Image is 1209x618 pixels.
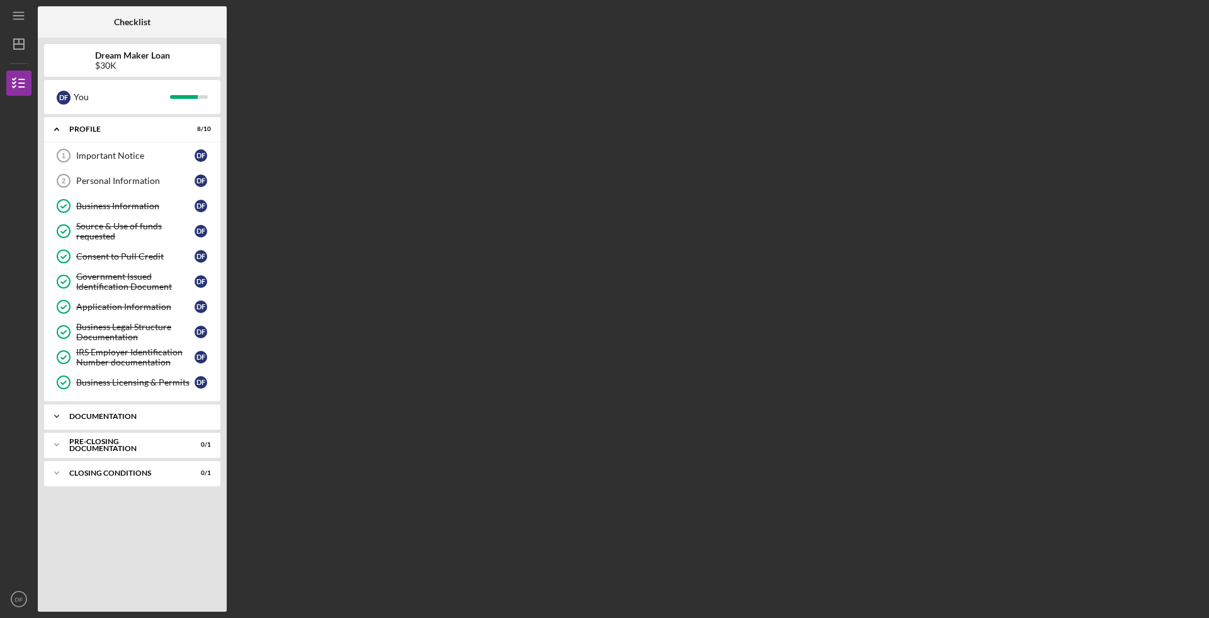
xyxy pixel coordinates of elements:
[69,438,179,452] div: Pre-Closing Documentation
[50,294,214,319] a: Application InformationDF
[50,143,214,168] a: 1Important NoticeDF
[195,376,207,389] div: D F
[76,201,195,211] div: Business Information
[195,250,207,263] div: D F
[76,302,195,312] div: Application Information
[50,219,214,244] a: Source & Use of funds requestedDF
[76,347,195,367] div: IRS Employer Identification Number documentation
[50,244,214,269] a: Consent to Pull CreditDF
[188,441,211,449] div: 0 / 1
[69,469,179,477] div: Closing Conditions
[76,377,195,387] div: Business Licensing & Permits
[195,149,207,162] div: D F
[57,91,71,105] div: D F
[15,596,23,603] text: DF
[195,326,207,338] div: D F
[50,345,214,370] a: IRS Employer Identification Number documentationDF
[195,175,207,187] div: D F
[62,177,65,185] tspan: 2
[76,176,195,186] div: Personal Information
[188,125,211,133] div: 8 / 10
[95,50,170,60] b: Dream Maker Loan
[195,200,207,212] div: D F
[74,86,170,108] div: You
[50,269,214,294] a: Government Issued Identification DocumentDF
[195,300,207,313] div: D F
[62,152,65,159] tspan: 1
[69,125,179,133] div: Profile
[76,151,195,161] div: Important Notice
[188,469,211,477] div: 0 / 1
[50,168,214,193] a: 2Personal InformationDF
[76,322,195,342] div: Business Legal Structure Documentation
[195,351,207,363] div: D F
[50,370,214,395] a: Business Licensing & PermitsDF
[76,251,195,261] div: Consent to Pull Credit
[50,193,214,219] a: Business InformationDF
[195,275,207,288] div: D F
[195,225,207,237] div: D F
[76,221,195,241] div: Source & Use of funds requested
[50,319,214,345] a: Business Legal Structure DocumentationDF
[114,17,150,27] b: Checklist
[76,272,195,292] div: Government Issued Identification Document
[69,413,205,420] div: Documentation
[95,60,170,71] div: $30K
[6,587,31,612] button: DF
